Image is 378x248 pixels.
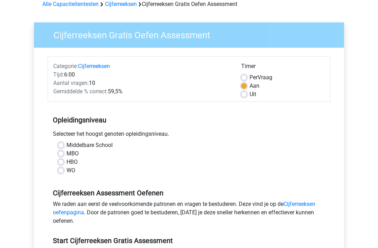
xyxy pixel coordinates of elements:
[53,80,89,86] span: Aantal vragen:
[241,62,325,73] div: Timer
[53,236,325,245] h5: Start Cijferreeksen Gratis Assessment
[53,63,78,69] span: Categorie:
[48,130,330,141] div: Selecteer het hoogst genoten opleidingsniveau.
[66,141,113,149] label: Middelbare School
[53,189,325,197] h5: Cijferreeksen Assessment Oefenen
[250,74,258,81] span: Per
[66,158,78,166] label: HBO
[250,90,256,99] label: Uit
[53,71,64,78] span: Tijd:
[48,200,330,228] div: We raden aan eerst de veelvoorkomende patronen en vragen te bestuderen. Deze vind je op de . Door...
[48,87,236,96] div: 59,5%
[53,88,108,95] span: Gemiddelde % correct:
[53,113,325,127] h5: Opleidingsniveau
[48,71,236,79] div: 6:00
[250,73,272,82] label: Vraag
[66,166,75,175] label: WO
[66,149,79,158] label: MBO
[45,27,339,41] h3: Cijferreeksen Gratis Oefen Assessment
[105,1,137,7] a: Cijferreeksen
[48,79,236,87] div: 10
[78,63,110,69] a: Cijferreeksen
[250,82,259,90] label: Aan
[42,1,99,7] a: Alle Capaciteitentesten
